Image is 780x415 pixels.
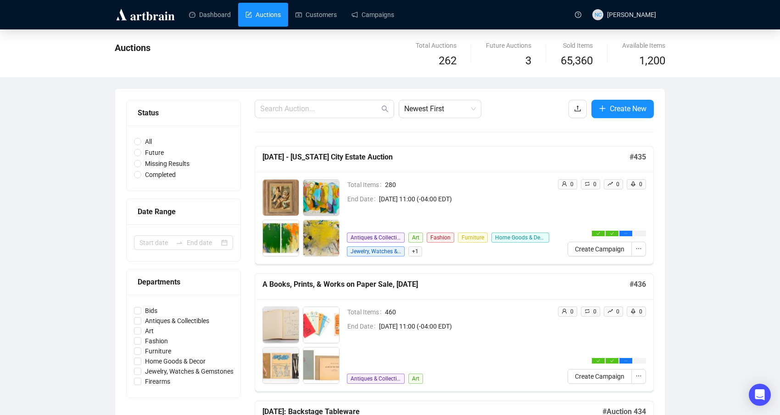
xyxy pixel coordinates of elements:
[607,11,656,18] span: [PERSON_NAME]
[141,336,172,346] span: Fashion
[141,316,213,326] span: Antiques & Collectibles
[141,159,193,169] span: Missing Results
[596,359,600,363] span: check
[141,326,157,336] span: Art
[416,40,457,51] div: Total Auctions
[347,180,385,190] span: Total Items
[141,356,209,366] span: Home Goods & Decor
[408,374,423,384] span: Art
[347,246,405,256] span: Jewelry, Watches & Gemstones
[616,308,619,315] span: 0
[138,206,229,217] div: Date Range
[585,181,590,187] span: retweet
[607,308,613,314] span: rise
[385,307,550,317] span: 460
[141,366,237,376] span: Jewelry, Watches & Gemstones
[408,233,423,243] span: Art
[439,54,457,67] span: 262
[295,3,337,27] a: Customers
[263,347,299,383] img: 3_1.jpg
[624,232,628,235] span: ellipsis
[639,181,642,188] span: 0
[639,308,642,315] span: 0
[245,3,281,27] a: Auctions
[262,279,630,290] h5: A Books, Prints, & Works on Paper Sale, [DATE]
[610,359,614,363] span: check
[570,181,574,188] span: 0
[176,239,183,246] span: swap-right
[404,100,476,118] span: Newest First
[525,54,531,67] span: 3
[347,307,385,317] span: Total Items
[141,376,174,387] span: Firearms
[303,180,339,216] img: 2_1.jpg
[599,105,606,112] span: plus
[263,220,299,256] img: 3_1.jpg
[141,148,167,158] span: Future
[263,307,299,343] img: 1_1.jpg
[575,11,581,18] span: question-circle
[630,152,646,163] h5: # 435
[749,384,771,406] div: Open Intercom Messenger
[381,105,389,113] span: search
[630,308,636,314] span: rocket
[635,373,642,379] span: ellipsis
[141,346,175,356] span: Furniture
[610,232,614,235] span: check
[585,308,590,314] span: retweet
[491,233,549,243] span: Home Goods & Decor
[570,308,574,315] span: 0
[115,7,176,22] img: logo
[260,103,379,114] input: Search Auction...
[593,181,596,188] span: 0
[189,3,231,27] a: Dashboard
[303,347,339,383] img: 4_1.jpg
[594,10,602,19] span: NC
[562,181,567,187] span: user
[630,181,636,187] span: rocket
[616,181,619,188] span: 0
[458,233,488,243] span: Furniture
[141,170,179,180] span: Completed
[561,52,593,70] span: 65,360
[486,40,531,51] div: Future Auctions
[255,273,654,392] a: A Books, Prints, & Works on Paper Sale, [DATE]#436Total Items460End Date[DATE] 11:00 (-04:00 EDT)...
[347,321,379,331] span: End Date
[568,369,632,384] button: Create Campaign
[263,180,299,216] img: 1_1.jpg
[593,308,596,315] span: 0
[408,246,422,256] span: + 1
[347,374,405,384] span: Antiques & Collectibles
[115,42,150,53] span: Auctions
[427,233,454,243] span: Fashion
[187,238,219,248] input: End date
[379,194,550,204] span: [DATE] 11:00 (-04:00 EDT)
[630,279,646,290] h5: # 436
[138,276,229,288] div: Departments
[262,152,630,163] h5: [DATE] - [US_STATE] City Estate Auction
[562,308,567,314] span: user
[139,238,172,248] input: Start date
[635,245,642,252] span: ellipsis
[141,306,161,316] span: Bids
[575,371,624,381] span: Create Campaign
[610,103,646,114] span: Create New
[596,232,600,235] span: check
[561,40,593,51] div: Sold Items
[351,3,394,27] a: Campaigns
[622,40,665,51] div: Available Items
[138,107,229,119] div: Status
[303,307,339,343] img: 2_1.jpg
[141,136,156,147] span: All
[303,220,339,256] img: 4_1.jpg
[176,239,183,246] span: to
[624,359,628,363] span: ellipsis
[574,105,581,112] span: upload
[347,233,405,243] span: Antiques & Collectibles
[568,242,632,256] button: Create Campaign
[379,321,550,331] span: [DATE] 11:00 (-04:00 EDT)
[255,146,654,264] a: [DATE] - [US_STATE] City Estate Auction#435Total Items280End Date[DATE] 11:00 (-04:00 EDT)Antique...
[575,244,624,254] span: Create Campaign
[607,181,613,187] span: rise
[639,52,665,70] span: 1,200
